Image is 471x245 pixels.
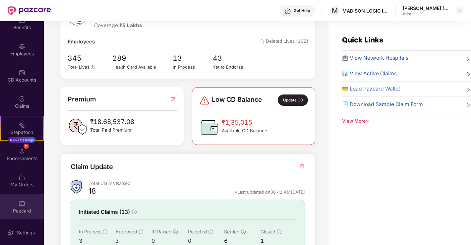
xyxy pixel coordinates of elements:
div: New Challenge [8,137,36,143]
span: Total Lives [68,64,89,70]
span: ₹18,68,537.08 [90,117,134,127]
div: Update CD [278,94,308,106]
img: CDBalanceIcon [199,117,219,137]
span: 13 [173,53,213,64]
div: In Process [173,64,213,71]
span: 🏥 View Network Hospitals [342,54,408,62]
img: svg+xml;base64,PHN2ZyBpZD0iRHJvcGRvd24tMzJ4MzIiIHhtbG5zPSJodHRwOi8vd3d3LnczLm9yZy8yMDAwL3N2ZyIgd2... [456,8,462,13]
span: 345 [68,53,98,64]
span: IR Raised [151,229,172,234]
span: info-circle [241,229,246,234]
div: Claim Update [71,162,113,172]
span: down [365,119,370,123]
div: Yet to Endorse [213,64,253,71]
span: Closed [261,229,275,234]
img: svg+xml;base64,PHN2ZyB4bWxucz0iaHR0cDovL3d3dy53My5vcmcvMjAwMC9zdmciIHdpZHRoPSIyMSIgaGVpZ2h0PSIyMC... [19,122,25,128]
img: svg+xml;base64,PHN2ZyBpZD0iTXlfT3JkZXJzIiBkYXRhLW5hbWU9Ik15IE9yZGVycyIgeG1sbnM9Imh0dHA6Ly93d3cudz... [19,174,25,181]
img: RedirectIcon [170,94,177,104]
span: In Process [79,229,101,234]
span: ₹1,35,015 [222,117,267,127]
span: info-circle [91,65,95,69]
div: 6 [224,237,261,245]
span: right [466,102,471,109]
div: Admin [403,11,449,17]
img: ClaimsSummaryIcon [71,180,82,194]
span: Premium [68,94,96,104]
img: deleteIcon [260,39,265,43]
span: 43 [213,53,253,64]
span: Total Paid Premium [90,127,134,134]
span: info-circle [277,229,281,234]
div: 0 [188,237,224,245]
div: Get Help [294,8,310,13]
img: New Pazcare Logo [8,6,51,15]
span: right [466,71,471,78]
div: 0 [151,237,188,245]
img: PaidPremiumIcon [68,117,88,137]
img: svg+xml;base64,PHN2ZyBpZD0iQ0RfQWNjb3VudHMiIGRhdGEtbmFtZT0iQ0QgQWNjb3VudHMiIHhtbG5zPSJodHRwOi8vd3... [19,69,25,76]
img: svg+xml;base64,PHN2ZyBpZD0iRGFuZ2VyLTMyeDMyIiB4bWxucz0iaHR0cDovL3d3dy53My5vcmcvMjAwMC9zdmciIHdpZH... [199,95,210,106]
span: Low CD Balance [212,94,262,106]
span: ₹5 Lakhs [119,22,142,29]
span: Quick Links [342,35,383,44]
span: info-circle [139,229,143,234]
div: Stepathon [1,129,43,136]
span: Approved [115,229,137,234]
img: svg+xml;base64,PHN2ZyBpZD0iSGVscC0zMngzMiIgeG1sbnM9Imh0dHA6Ly93d3cudzMub3JnLzIwMDAvc3ZnIiB3aWR0aD... [284,8,291,15]
div: *Last updated on 08:42 AM[DATE] [235,189,305,195]
div: Health Card Available [112,64,173,71]
div: 18 [88,186,96,198]
img: RedirectIcon [298,162,305,169]
span: 📄 Download Sample Claim Form [342,100,423,109]
span: right [466,86,471,93]
div: 1 [261,237,297,245]
span: 289 [112,53,173,64]
span: Rejected [188,229,207,234]
span: Employees [68,38,95,46]
img: svg+xml;base64,PHN2ZyBpZD0iQ2xhaW0iIHhtbG5zPSJodHRwOi8vd3d3LnczLm9yZy8yMDAwL3N2ZyIgd2lkdGg9IjIwIi... [19,95,25,102]
span: Settled [224,229,240,234]
span: info-circle [173,229,178,234]
img: svg+xml;base64,PHN2ZyBpZD0iRW5kb3JzZW1lbnRzIiB4bWxucz0iaHR0cDovL3d3dy53My5vcmcvMjAwMC9zdmciIHdpZH... [19,148,25,154]
div: MADISON LOGIC INDIA PRIVATE LIMITED [342,8,389,14]
div: 11 [24,144,29,149]
span: Available CD Balance [222,127,267,134]
div: Coverage: [94,22,182,30]
div: View More [342,118,471,125]
div: Total Claims Raised [88,180,305,186]
div: 3 [115,237,152,245]
span: info-circle [103,229,107,234]
span: right [466,55,471,62]
div: Settings [15,229,37,236]
div: [PERSON_NAME] [PERSON_NAME] [403,5,449,11]
div: 3 [79,237,115,245]
span: M [332,7,338,15]
img: svg+xml;base64,PHN2ZyBpZD0iRW1wbG95ZWVzIiB4bWxucz0iaHR0cDovL3d3dy53My5vcmcvMjAwMC9zdmciIHdpZHRoPS... [19,43,25,50]
img: svg+xml;base64,PHN2ZyBpZD0iUGF6Y2FyZCIgeG1sbnM9Imh0dHA6Ly93d3cudzMub3JnLzIwMDAvc3ZnIiB3aWR0aD0iMj... [19,200,25,207]
span: 💳 Load Pazcard Wallet [342,85,400,93]
img: svg+xml;base64,PHN2ZyBpZD0iU2V0dGluZy0yMHgyMCIgeG1sbnM9Imh0dHA6Ly93d3cudzMub3JnLzIwMDAvc3ZnIiB3aW... [7,229,14,236]
span: Deleted Lives (102) [260,38,308,46]
span: info-circle [132,210,137,214]
span: info-circle [208,229,213,234]
span: Initiated Claims (13) [79,208,130,216]
span: 📊 View Active Claims [342,70,396,78]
